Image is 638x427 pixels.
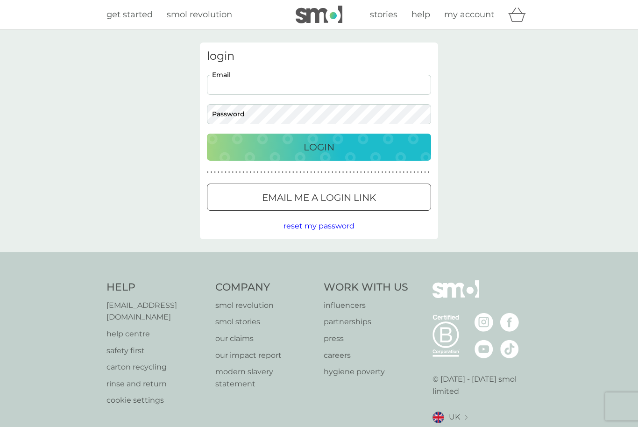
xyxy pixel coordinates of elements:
[264,170,266,175] p: ●
[228,170,230,175] p: ●
[215,349,315,362] a: our impact report
[218,170,220,175] p: ●
[106,328,206,340] a: help centre
[324,366,408,378] a: hygiene poverty
[106,280,206,295] h4: Help
[215,316,315,328] a: smol stories
[207,134,431,161] button: Login
[296,170,298,175] p: ●
[403,170,404,175] p: ●
[424,170,426,175] p: ●
[417,170,419,175] p: ●
[328,170,330,175] p: ●
[106,299,206,323] a: [EMAIL_ADDRESS][DOMAIN_NAME]
[284,220,354,232] button: reset my password
[432,412,444,423] img: UK flag
[444,9,494,20] span: my account
[411,9,430,20] span: help
[242,170,244,175] p: ●
[253,170,255,175] p: ●
[307,170,309,175] p: ●
[508,5,532,24] div: basket
[325,170,326,175] p: ●
[335,170,337,175] p: ●
[303,170,305,175] p: ●
[378,170,380,175] p: ●
[432,280,479,312] img: smol
[500,313,519,332] img: visit the smol Facebook page
[299,170,301,175] p: ●
[324,299,408,312] a: influencers
[314,170,316,175] p: ●
[339,170,340,175] p: ●
[360,170,362,175] p: ●
[413,170,415,175] p: ●
[396,170,397,175] p: ●
[285,170,287,175] p: ●
[392,170,394,175] p: ●
[444,8,494,21] a: my account
[207,50,431,63] h3: login
[321,170,323,175] p: ●
[304,140,334,155] p: Login
[282,170,284,175] p: ●
[364,170,366,175] p: ●
[475,340,493,358] img: visit the smol Youtube page
[465,415,468,420] img: select a new location
[257,170,259,175] p: ●
[367,170,369,175] p: ●
[232,170,234,175] p: ●
[106,361,206,373] a: carton recycling
[432,373,532,397] p: © [DATE] - [DATE] smol limited
[250,170,252,175] p: ●
[221,170,223,175] p: ●
[215,366,315,390] a: modern slavery statement
[324,349,408,362] a: careers
[449,411,460,423] span: UK
[106,378,206,390] a: rinse and return
[262,190,376,205] p: Email me a login link
[324,333,408,345] a: press
[385,170,387,175] p: ●
[167,9,232,20] span: smol revolution
[268,170,269,175] p: ●
[349,170,351,175] p: ●
[324,316,408,328] a: partnerships
[215,333,315,345] a: our claims
[275,170,276,175] p: ●
[106,345,206,357] a: safety first
[346,170,347,175] p: ●
[167,8,232,21] a: smol revolution
[106,8,153,21] a: get started
[246,170,248,175] p: ●
[310,170,312,175] p: ●
[235,170,237,175] p: ●
[296,6,342,23] img: smol
[353,170,355,175] p: ●
[411,8,430,21] a: help
[332,170,333,175] p: ●
[389,170,390,175] p: ●
[374,170,376,175] p: ●
[271,170,273,175] p: ●
[292,170,294,175] p: ●
[356,170,358,175] p: ●
[106,394,206,406] a: cookie settings
[370,9,397,20] span: stories
[428,170,430,175] p: ●
[289,170,291,175] p: ●
[215,299,315,312] p: smol revolution
[500,340,519,358] img: visit the smol Tiktok page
